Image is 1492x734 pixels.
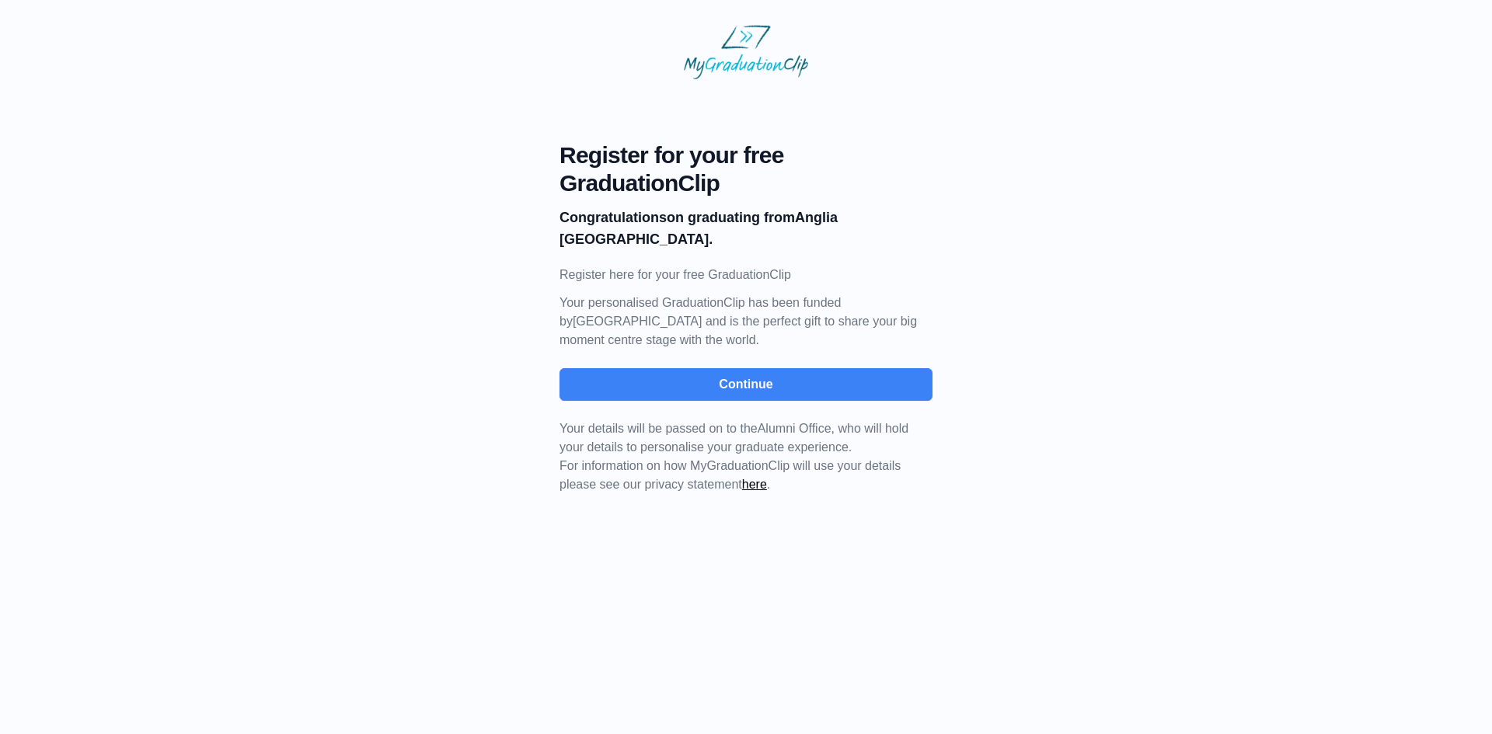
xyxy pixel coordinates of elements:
[758,422,831,435] span: Alumni Office
[559,207,932,250] p: on graduating from Anglia [GEOGRAPHIC_DATA].
[559,141,932,169] span: Register for your free
[559,169,932,197] span: GraduationClip
[559,422,908,454] span: Your details will be passed on to the , who will hold your details to personalise your graduate e...
[559,266,932,284] p: Register here for your free GraduationClip
[684,25,808,79] img: MyGraduationClip
[559,368,932,401] button: Continue
[559,210,667,225] b: Congratulations
[559,294,932,350] p: Your personalised GraduationClip has been funded by [GEOGRAPHIC_DATA] and is the perfect gift to ...
[559,422,908,491] span: For information on how MyGraduationClip will use your details please see our privacy statement .
[742,478,767,491] a: here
